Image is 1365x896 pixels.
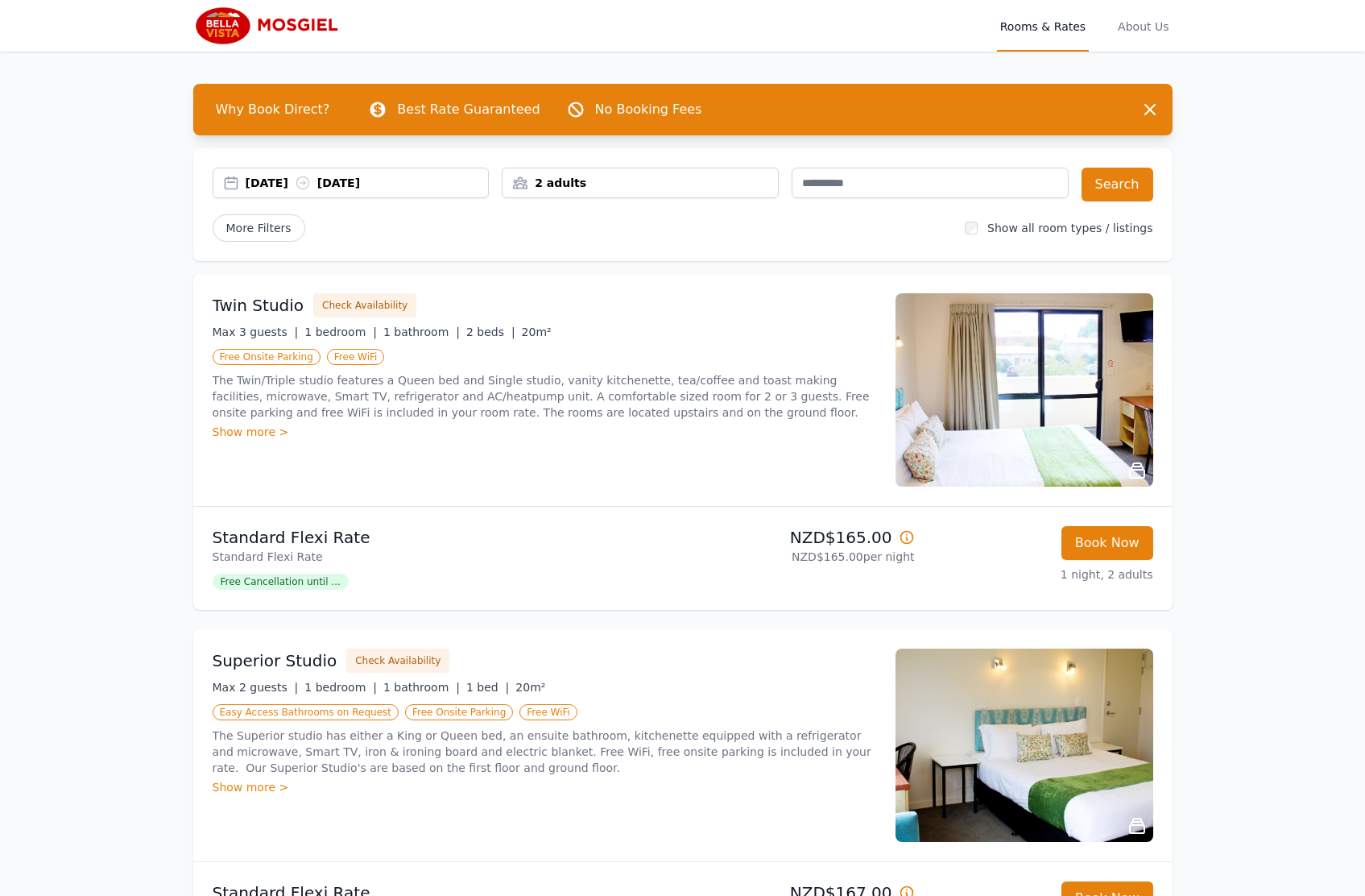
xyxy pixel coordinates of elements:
[346,649,449,673] button: Check Availability
[313,293,416,317] button: Check Availability
[213,549,676,565] p: Standard Flexi Rate
[213,424,876,440] div: Show more >
[928,566,1153,583] p: 1 night, 2 adults
[213,728,876,776] p: The Superior studio has either a King or Queen bed, an ensuite bathroom, kitchenette equipped wit...
[213,349,321,365] span: Free Onsite Parking
[383,326,460,338] span: 1 bathroom |
[304,681,377,694] span: 1 bedroom |
[1061,526,1153,560] button: Book Now
[193,6,348,45] img: Bella Vista Mosgiel
[213,779,876,795] div: Show more >
[213,649,337,672] h3: Superior Studio
[213,294,304,317] h3: Twin Studio
[327,349,385,365] span: Free WiFi
[203,93,343,126] span: Why Book Direct?
[522,326,552,338] span: 20m²
[503,175,778,191] div: 2 adults
[515,681,545,694] span: 20m²
[595,100,702,119] p: No Booking Fees
[213,214,305,242] span: More Filters
[405,704,513,720] span: Free Onsite Parking
[987,222,1152,234] label: Show all room types / listings
[397,100,540,119] p: Best Rate Guaranteed
[689,549,915,565] p: NZD$165.00 per night
[304,326,377,338] span: 1 bedroom |
[1082,168,1153,201] button: Search
[246,175,489,191] div: [DATE] [DATE]
[213,681,299,694] span: Max 2 guests |
[213,704,399,720] span: Easy Access Bathrooms on Request
[519,704,577,720] span: Free WiFi
[466,326,515,338] span: 2 beds |
[213,526,676,549] p: Standard Flexi Rate
[213,372,876,421] p: The Twin/Triple studio features a Queen bed and Single studio, vanity kitchenette, tea/coffee and...
[213,574,349,590] span: Free Cancellation until ...
[466,681,509,694] span: 1 bed |
[383,681,460,694] span: 1 bathroom |
[689,526,915,549] p: NZD$165.00
[213,326,299,338] span: Max 3 guests |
